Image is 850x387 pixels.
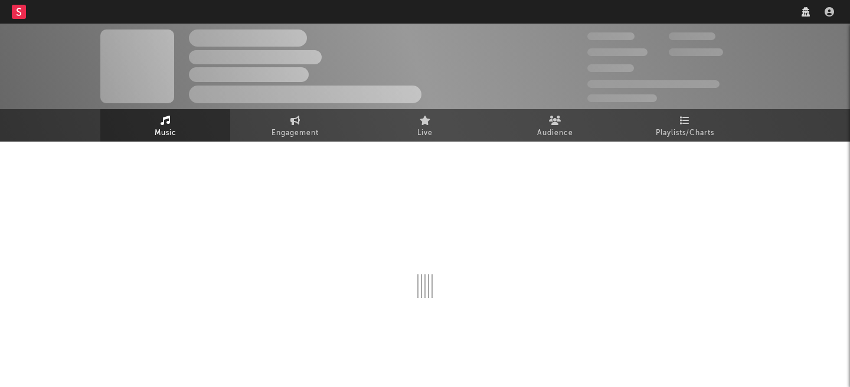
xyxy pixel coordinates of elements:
span: 1,000,000 [669,48,723,56]
a: Playlists/Charts [620,109,750,142]
a: Audience [490,109,620,142]
span: 100,000 [669,32,715,40]
span: Playlists/Charts [656,126,714,140]
a: Engagement [230,109,360,142]
span: 50,000,000 Monthly Listeners [587,80,720,88]
span: 50,000,000 [587,48,648,56]
a: Live [360,109,490,142]
span: Engagement [272,126,319,140]
span: 100,000 [587,64,634,72]
span: Music [155,126,176,140]
span: Live [417,126,433,140]
span: 300,000 [587,32,635,40]
span: Jump Score: 85.0 [587,94,657,102]
span: Audience [537,126,573,140]
a: Music [100,109,230,142]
